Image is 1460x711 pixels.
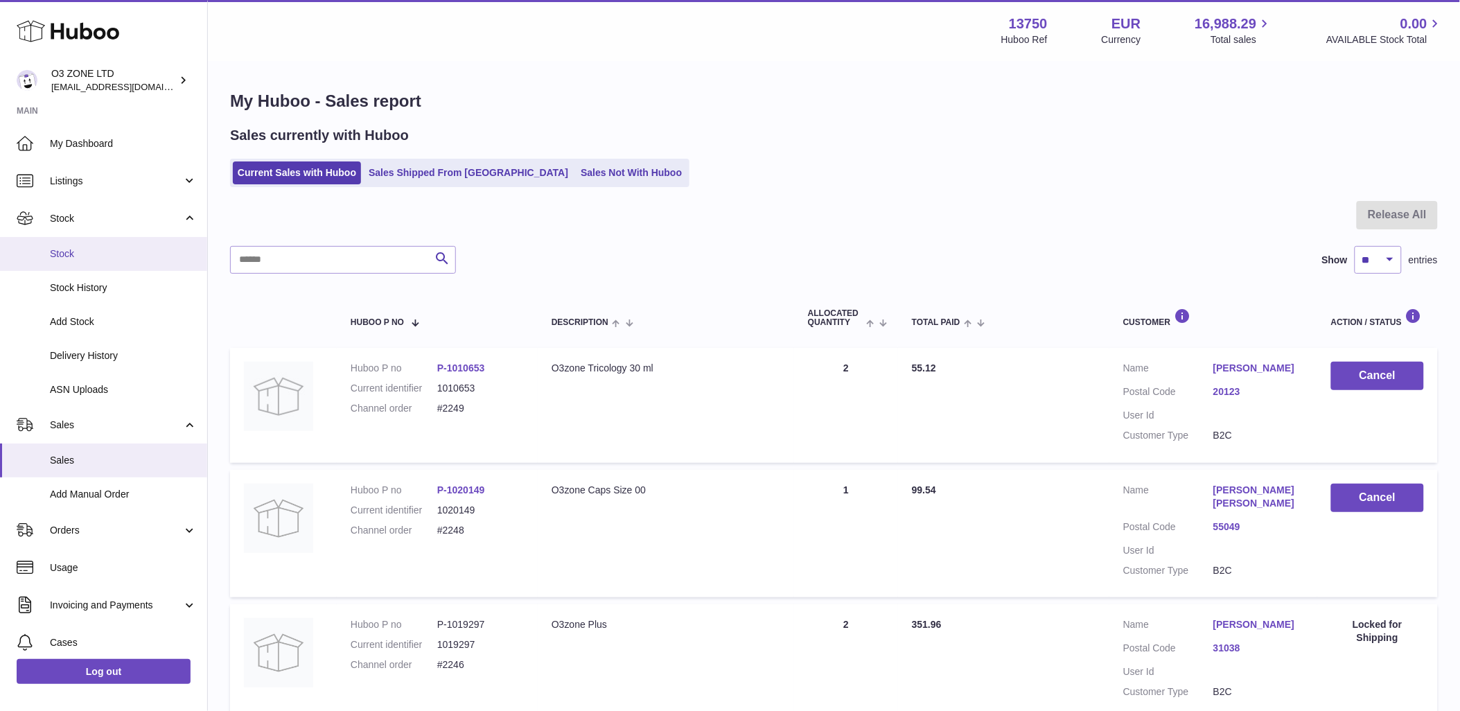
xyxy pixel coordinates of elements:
td: 2 [794,348,898,463]
dd: P-1019297 [437,618,524,631]
a: [PERSON_NAME] [PERSON_NAME] [1213,484,1303,510]
span: ASN Uploads [50,383,197,396]
dt: Customer Type [1123,429,1213,442]
div: Currency [1102,33,1141,46]
a: Sales Not With Huboo [576,161,687,184]
dd: 1020149 [437,504,524,517]
dt: Huboo P no [351,362,437,375]
div: Customer [1123,308,1303,327]
img: hello@o3zoneltd.co.uk [17,70,37,91]
img: no-photo.jpg [244,362,313,431]
a: Current Sales with Huboo [233,161,361,184]
div: Locked for Shipping [1331,618,1424,644]
dd: B2C [1213,685,1303,699]
span: Listings [50,175,182,188]
dd: #2248 [437,524,524,537]
dd: 1019297 [437,638,524,651]
dt: Customer Type [1123,685,1213,699]
dt: Huboo P no [351,484,437,497]
span: My Dashboard [50,137,197,150]
a: [PERSON_NAME] [1213,618,1303,631]
label: Show [1322,254,1348,267]
span: Sales [50,454,197,467]
dt: Channel order [351,524,437,537]
dt: Huboo P no [351,618,437,631]
dt: User Id [1123,544,1213,557]
a: 31038 [1213,642,1303,655]
dd: 1010653 [437,382,524,395]
a: 0.00 AVAILABLE Stock Total [1326,15,1443,46]
span: Add Stock [50,315,197,328]
span: ALLOCATED Quantity [808,309,863,327]
a: P-1010653 [437,362,485,374]
span: Description [552,318,608,327]
dt: Postal Code [1123,385,1213,402]
span: Invoicing and Payments [50,599,182,612]
span: Delivery History [50,349,197,362]
div: O3zone Tricology 30 ml [552,362,780,375]
dt: Postal Code [1123,642,1213,658]
dt: Current identifier [351,382,437,395]
dd: B2C [1213,564,1303,577]
a: [PERSON_NAME] [1213,362,1303,375]
dt: Current identifier [351,504,437,517]
button: Cancel [1331,362,1424,390]
span: Stock History [50,281,197,295]
td: 1 [794,470,898,597]
span: Orders [50,524,182,537]
span: Usage [50,561,197,574]
button: Cancel [1331,484,1424,512]
span: 351.96 [912,619,942,630]
dt: Channel order [351,402,437,415]
span: Stock [50,212,182,225]
div: Huboo Ref [1001,33,1048,46]
a: 55049 [1213,520,1303,534]
strong: 13750 [1009,15,1048,33]
strong: EUR [1111,15,1141,33]
span: 99.54 [912,484,936,495]
dt: Customer Type [1123,564,1213,577]
span: Add Manual Order [50,488,197,501]
span: Sales [50,419,182,432]
span: entries [1409,254,1438,267]
a: 20123 [1213,385,1303,398]
h2: Sales currently with Huboo [230,126,409,145]
dt: Name [1123,484,1213,513]
dd: #2249 [437,402,524,415]
span: 55.12 [912,362,936,374]
dt: Postal Code [1123,520,1213,537]
span: Stock [50,247,197,261]
div: O3 ZONE LTD [51,67,176,94]
a: P-1020149 [437,484,485,495]
dt: Current identifier [351,638,437,651]
div: O3zone Plus [552,618,780,631]
dd: #2246 [437,658,524,671]
span: Huboo P no [351,318,404,327]
span: AVAILABLE Stock Total [1326,33,1443,46]
dd: B2C [1213,429,1303,442]
span: 16,988.29 [1195,15,1256,33]
span: Cases [50,636,197,649]
div: O3zone Caps Size 00 [552,484,780,497]
span: Total paid [912,318,960,327]
a: Sales Shipped From [GEOGRAPHIC_DATA] [364,161,573,184]
img: no-photo-large.jpg [244,618,313,687]
h1: My Huboo - Sales report [230,90,1438,112]
a: 16,988.29 Total sales [1195,15,1272,46]
span: 0.00 [1400,15,1427,33]
dt: Name [1123,362,1213,378]
dt: User Id [1123,665,1213,678]
a: Log out [17,659,191,684]
dt: Name [1123,618,1213,635]
dt: User Id [1123,409,1213,422]
span: Total sales [1211,33,1272,46]
div: Action / Status [1331,308,1424,327]
img: no-photo-large.jpg [244,484,313,553]
span: [EMAIL_ADDRESS][DOMAIN_NAME] [51,81,204,92]
dt: Channel order [351,658,437,671]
